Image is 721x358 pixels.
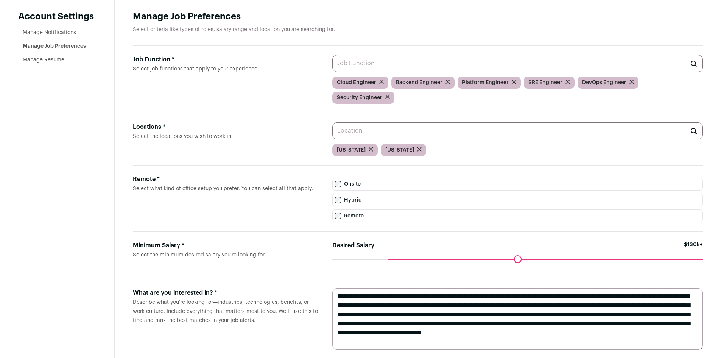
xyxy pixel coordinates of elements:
label: Remote [332,209,703,222]
input: Onsite [335,181,341,187]
div: Remote * [133,175,320,184]
a: Manage Resume [23,57,64,63]
div: Job Function * [133,55,320,64]
a: Manage Job Preferences [23,44,86,49]
input: Job Function [332,55,703,72]
span: Cloud Engineer [337,79,376,86]
input: Hybrid [335,197,341,203]
span: Select job functions that apply to your experience [133,66,257,72]
a: Manage Notifications [23,30,76,35]
label: Hybrid [332,194,703,206]
div: Locations * [133,122,320,131]
span: DevOps Engineer [582,79,626,86]
span: Select the locations you wish to work in [133,134,231,139]
span: Select the minimum desired salary you’re looking for. [133,252,266,258]
span: Backend Engineer [396,79,442,86]
header: Account Settings [18,11,96,23]
label: Onsite [332,178,703,191]
span: Platform Engineer [462,79,509,86]
span: [US_STATE] [337,146,366,154]
input: Remote [335,213,341,219]
span: Describe what you’re looking for—industries, technologies, benefits, or work culture. Include eve... [133,300,318,323]
h1: Manage Job Preferences [133,11,703,23]
p: Select criteria like types of roles, salary range and location you are searching for. [133,26,703,33]
span: [US_STATE] [385,146,414,154]
span: Security Engineer [337,94,382,102]
span: SRE Engineer [528,79,562,86]
div: What are you interested in? * [133,288,320,297]
span: $130k+ [684,241,703,259]
input: Location [332,122,703,139]
label: Desired Salary [332,241,374,250]
div: Minimum Salary * [133,241,320,250]
span: Select what kind of office setup you prefer. You can select all that apply. [133,186,313,191]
